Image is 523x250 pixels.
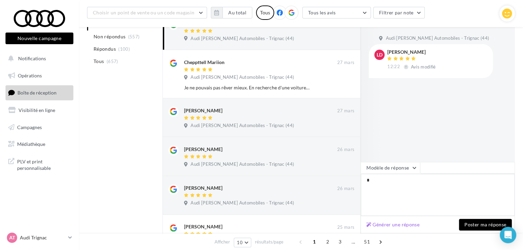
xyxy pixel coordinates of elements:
span: 51 [361,236,373,247]
span: Campagnes [17,124,42,130]
span: Tous [94,58,104,65]
span: Avis modifié [411,64,436,70]
button: Nouvelle campagne [5,33,73,44]
span: 27 mars [337,60,354,66]
button: Modèle de réponse [361,162,420,174]
div: [PERSON_NAME] [387,50,437,54]
span: Notifications [18,55,46,61]
button: Filtrer par note [373,7,425,18]
div: Tous [256,5,274,20]
span: Audi [PERSON_NAME] Automobiles - Trignac (44) [386,35,489,41]
a: Campagnes [4,120,75,135]
button: Au total [211,7,252,18]
button: Au total [222,7,252,18]
span: Audi [PERSON_NAME] Automobiles - Trignac (44) [191,161,294,167]
button: Choisir un point de vente ou un code magasin [87,7,207,18]
a: PLV et print personnalisable [4,154,75,174]
span: Boîte de réception [17,90,57,96]
span: 1 [309,236,320,247]
button: Poster ma réponse [459,219,512,230]
a: Opérations [4,68,75,83]
a: Boîte de réception [4,85,75,100]
span: AT [9,234,15,241]
span: Audi [PERSON_NAME] Automobiles - Trignac (44) [191,123,294,129]
span: Audi [PERSON_NAME] Automobiles - Trignac (44) [191,36,294,42]
div: Je ne pouvais pas rêver mieux. En recherche d'une voiture en LOA, je remercie Mme PRODHOMME d'avo... [184,84,310,91]
span: 10 [237,240,243,245]
a: Visibilité en ligne [4,103,75,117]
p: Audi Trignac [20,234,65,241]
span: 26 mars [337,147,354,153]
span: 12:22 [387,64,400,70]
span: ... [348,236,359,247]
span: (657) [107,59,118,64]
span: Choisir un point de vente ou un code magasin [93,10,194,15]
span: LD [377,51,382,58]
span: Répondus [94,46,116,52]
span: 26 mars [337,186,354,192]
span: Opérations [18,73,42,78]
a: Médiathèque [4,137,75,151]
button: Notifications [4,51,72,66]
button: 10 [234,238,251,247]
button: Générer une réponse [364,221,422,229]
span: Visibilité en ligne [19,107,55,113]
span: (557) [128,34,140,39]
span: Audi [PERSON_NAME] Automobiles - Trignac (44) [191,74,294,80]
span: Tous les avis [308,10,336,15]
span: 25 mars [337,224,354,230]
div: Open Intercom Messenger [500,227,516,243]
div: Cheppttell Mariion [184,59,224,66]
span: 3 [335,236,345,247]
span: Audi [PERSON_NAME] Automobiles - Trignac (44) [191,200,294,206]
span: 2 [322,236,333,247]
div: [PERSON_NAME] [184,223,222,230]
div: [PERSON_NAME] [184,107,222,114]
span: Afficher [215,239,230,245]
div: [PERSON_NAME] [184,146,222,153]
div: [PERSON_NAME] [184,185,222,191]
span: résultats/page [255,239,283,245]
span: (100) [118,46,130,52]
span: 27 mars [337,108,354,114]
a: AT Audi Trignac [5,231,73,244]
button: Tous les avis [302,7,371,18]
span: Non répondus [94,33,125,40]
span: PLV et print personnalisable [17,157,71,172]
span: Médiathèque [17,141,45,147]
